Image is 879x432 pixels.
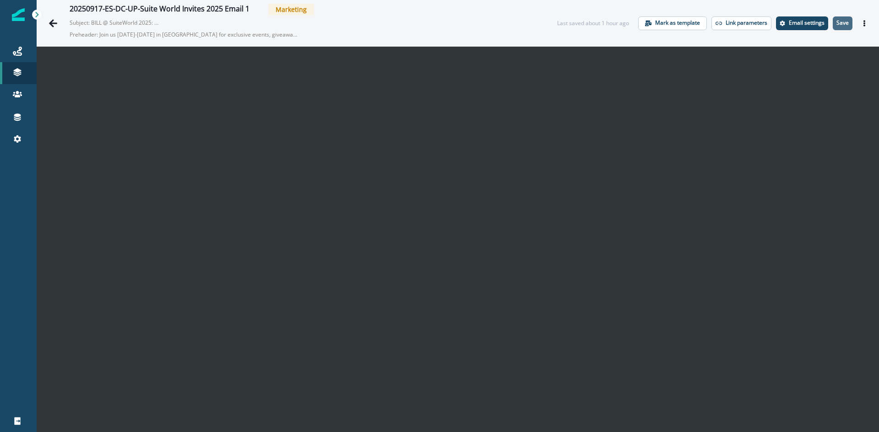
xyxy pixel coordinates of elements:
span: Marketing [268,4,314,15]
div: Last saved about 1 hour ago [557,19,629,27]
p: Preheader: Join us [DATE]-[DATE] in [GEOGRAPHIC_DATA] for exclusive events, giveaways, demos, swa... [70,27,298,43]
p: Email settings [789,20,825,26]
button: Link parameters [711,16,771,30]
p: Subject: BILL @ SuiteWorld 2025: Demos, prizes, parties 🎉 [70,15,161,27]
button: Actions [857,16,872,30]
button: Save [833,16,852,30]
p: Save [836,20,849,26]
img: Inflection [12,8,25,21]
button: Settings [776,16,828,30]
p: Mark as template [655,20,700,26]
p: Link parameters [726,20,767,26]
div: 20250917-ES-DC-UP-Suite World Invites 2025 Email 1 [70,5,250,15]
button: Mark as template [638,16,707,30]
button: Go back [44,14,62,32]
